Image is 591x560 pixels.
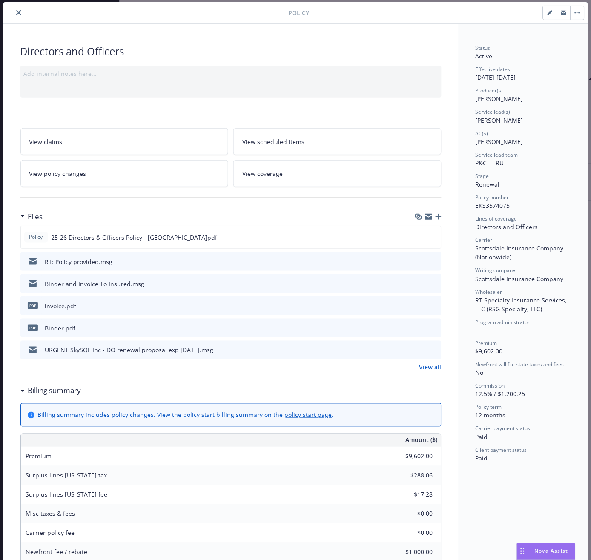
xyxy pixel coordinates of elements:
[416,233,423,242] button: download file
[476,201,510,210] span: EKS3574075
[476,130,488,137] span: AC(s)
[476,151,518,158] span: Service lead team
[476,361,564,368] span: Newfront will file state taxes and fees
[383,546,438,559] input: 0.00
[45,302,77,310] div: invoice.pdf
[26,510,75,518] span: Misc taxes & fees
[24,69,438,78] div: Add internal notes here...
[476,382,505,390] span: Commission
[476,66,571,82] div: [DATE] - [DATE]
[52,233,218,242] span: 25-26 Directors & Officers Policy - [GEOGRAPHIC_DATA]pdf
[20,385,81,396] div: Billing summary
[476,340,497,347] span: Premium
[476,244,565,261] span: Scottsdale Insurance Company (Nationwide)
[476,326,478,334] span: -
[476,454,488,462] span: Paid
[20,44,442,59] div: Directors and Officers
[29,169,86,178] span: View policy changes
[430,324,438,333] button: preview file
[476,404,502,411] span: Policy term
[476,369,484,377] span: No
[430,233,438,242] button: preview file
[26,548,88,556] span: Newfront fee / rebate
[28,385,81,396] h3: Billing summary
[517,543,576,560] button: Nova Assist
[476,95,523,103] span: [PERSON_NAME]
[383,469,438,482] input: 0.00
[45,279,145,288] div: Binder and Invoice To Insured.msg
[476,87,503,94] span: Producer(s)
[233,128,442,155] a: View scheduled items
[476,275,564,283] span: Scottsdale Insurance Company
[476,138,523,146] span: [PERSON_NAME]
[430,302,438,310] button: preview file
[289,9,310,17] span: Policy
[406,436,438,445] span: Amount ($)
[285,411,332,419] a: policy start page
[45,346,214,355] div: URGENT SkySQL Inc - DO renewal proposal exp [DATE].msg
[26,471,107,480] span: Surplus lines [US_STATE] tax
[29,137,63,146] span: View claims
[28,233,45,241] span: Policy
[476,236,493,244] span: Carrier
[417,257,424,266] button: download file
[28,325,38,331] span: pdf
[20,160,229,187] a: View policy changes
[476,425,531,432] span: Carrier payment status
[383,450,438,463] input: 0.00
[417,302,424,310] button: download file
[535,548,568,555] span: Nova Assist
[383,488,438,501] input: 0.00
[20,211,43,222] div: Files
[26,491,108,499] span: Surplus lines [US_STATE] fee
[430,257,438,266] button: preview file
[476,44,491,52] span: Status
[476,347,503,356] span: $9,602.00
[383,527,438,540] input: 0.00
[476,194,509,201] span: Policy number
[476,215,517,222] span: Lines of coverage
[476,411,506,419] span: 12 months
[430,346,438,355] button: preview file
[45,257,113,266] div: RT: Policy provided.msg
[45,324,76,333] div: Binder.pdf
[417,324,424,333] button: download file
[476,108,511,115] span: Service lead(s)
[476,267,516,274] span: Writing company
[476,447,527,454] span: Client payment status
[417,279,424,288] button: download file
[476,159,504,167] span: P&C - ERU
[38,411,334,419] div: Billing summary includes policy changes. View the policy start billing summary on the .
[476,66,511,73] span: Effective dates
[476,223,538,231] span: Directors and Officers
[476,288,502,296] span: Wholesaler
[476,52,493,60] span: Active
[476,390,525,398] span: 12.5% / $1,200.25
[476,433,488,441] span: Paid
[28,302,38,309] span: pdf
[476,296,569,313] span: RT Specialty Insurance Services, LLC (RSG Specialty, LLC)
[476,172,489,180] span: Stage
[20,128,229,155] a: View claims
[242,137,304,146] span: View scheduled items
[383,508,438,520] input: 0.00
[14,8,24,18] button: close
[430,279,438,288] button: preview file
[419,363,442,372] a: View all
[517,543,528,560] div: Drag to move
[233,160,442,187] a: View coverage
[28,211,43,222] h3: Files
[26,452,52,460] span: Premium
[242,169,283,178] span: View coverage
[476,180,500,188] span: Renewal
[417,346,424,355] button: download file
[26,529,75,537] span: Carrier policy fee
[476,116,523,124] span: [PERSON_NAME]
[476,319,530,326] span: Program administrator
